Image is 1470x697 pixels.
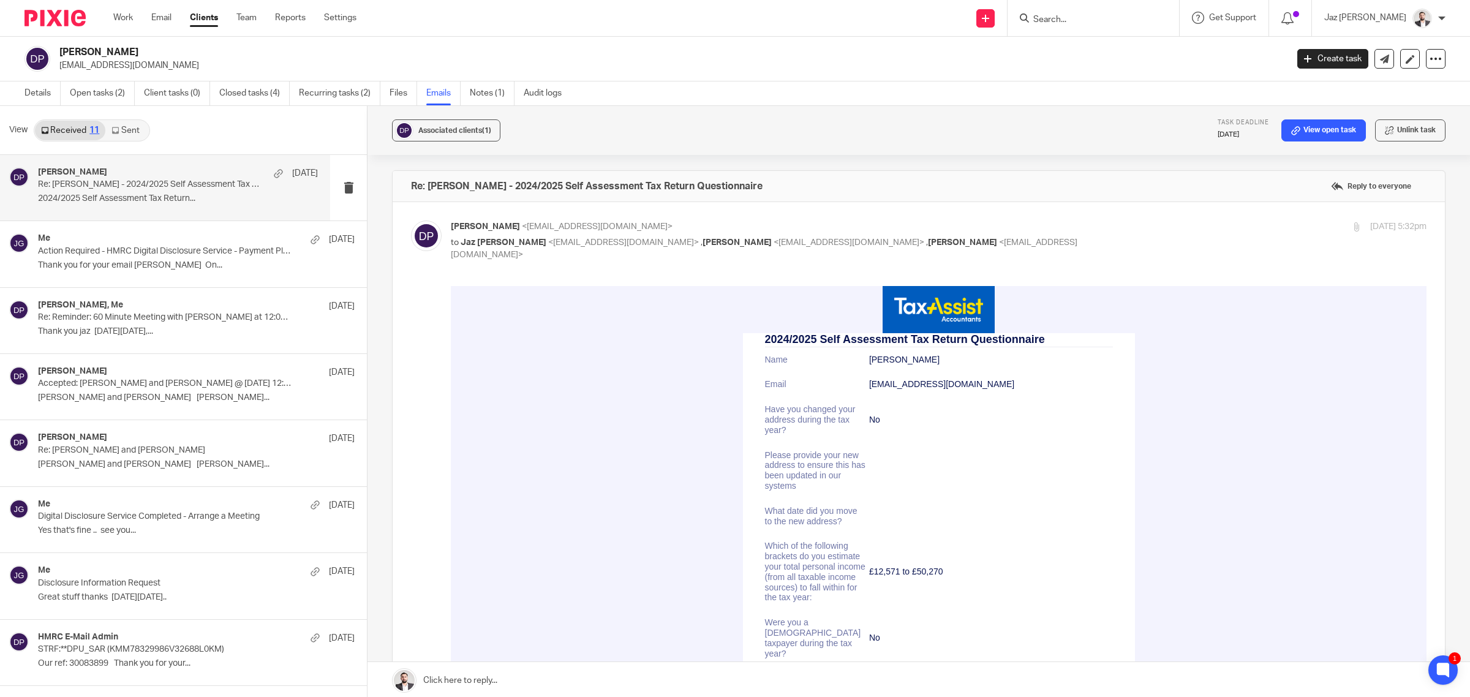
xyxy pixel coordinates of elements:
[219,81,290,105] a: Closed tasks (4)
[314,247,418,324] td: Which of the following brackets do you estimate your total personal income (from all taxable inco...
[1218,119,1269,126] span: Task deadline
[1328,177,1414,195] label: Reply to everyone
[38,379,292,389] p: Accepted: [PERSON_NAME] and [PERSON_NAME] @ [DATE] 12:00 - 13:00 (BST) (Jaz [PERSON_NAME])
[1281,119,1366,141] a: View open task
[105,121,148,140] a: Sent
[299,81,380,105] a: Recurring tasks (2)
[190,12,218,24] a: Clients
[418,247,662,324] td: £12,571 to £50,270
[38,326,355,337] p: Thank you jaz [DATE][DATE],...
[329,233,355,246] p: [DATE]
[38,233,50,244] h4: Me
[24,81,61,105] a: Details
[329,632,355,644] p: [DATE]
[395,121,413,140] img: svg%3E
[59,46,1035,59] h2: [PERSON_NAME]
[411,220,442,251] img: svg%3E
[1412,9,1432,28] img: 48292-0008-compressed%20square.jpg
[70,81,135,105] a: Open tasks (2)
[9,124,28,137] span: View
[418,86,662,111] td: [EMAIL_ADDRESS][DOMAIN_NAME]
[418,61,662,86] td: [PERSON_NAME]
[392,119,500,141] button: Associated clients(1)
[314,436,418,492] td: Please let us know the dates you arrived / left the [GEOGRAPHIC_DATA] during the tax year
[38,499,50,510] h4: Me
[9,300,29,320] img: svg%3E
[9,432,29,452] img: svg%3E
[9,233,29,253] img: svg%3E
[1449,652,1461,665] div: 1
[411,180,763,192] h4: Re: [PERSON_NAME] - 2024/2025 Self Assessment Tax Return Questionnaire
[38,167,107,178] h4: [PERSON_NAME]
[38,658,355,669] p: Our ref: 30083899 Thank you for your...
[418,127,491,134] span: Associated clients
[38,459,355,470] p: [PERSON_NAME] and [PERSON_NAME] [PERSON_NAME]...
[314,213,418,248] td: What date did you move to the new address?
[329,565,355,578] p: [DATE]
[38,632,118,642] h4: HMRC E-Mail Admin
[1324,12,1406,24] p: Jaz [PERSON_NAME]
[38,260,355,271] p: Thank you for your email [PERSON_NAME] On...
[418,111,662,156] td: No
[292,167,318,179] p: [DATE]
[236,12,257,24] a: Team
[38,432,107,443] h4: [PERSON_NAME]
[151,12,171,24] a: Email
[59,59,1279,72] p: [EMAIL_ADDRESS][DOMAIN_NAME]
[38,393,355,403] p: [PERSON_NAME] and [PERSON_NAME] [PERSON_NAME]...
[461,238,546,247] span: Jaz [PERSON_NAME]
[329,366,355,379] p: [DATE]
[418,644,662,680] td: 0
[329,499,355,511] p: [DATE]
[38,179,262,190] p: Re: [PERSON_NAME] - 2024/2025 Self Assessment Tax Return Questionnaire
[38,526,355,536] p: Yes that's fine .. see you...
[24,10,86,26] img: Pixie
[38,565,50,576] h4: Me
[926,238,928,247] span: ,
[928,238,997,247] span: [PERSON_NAME]
[9,499,29,519] img: svg%3E
[418,548,662,644] td: No
[1375,119,1445,141] button: Unlink task
[548,238,699,247] span: <[EMAIL_ADDRESS][DOMAIN_NAME]>
[418,380,662,435] td: Yes - I have been living in the [GEOGRAPHIC_DATA] for the entire tax year
[113,12,133,24] a: Work
[9,366,29,386] img: svg%3E
[38,246,292,257] p: Action Required - HMRC Digital Disclosure Service - Payment Plan
[275,12,306,24] a: Reports
[144,81,210,105] a: Client tasks (0)
[329,300,355,312] p: [DATE]
[314,324,418,380] td: Were you a [DEMOGRAPHIC_DATA] taxpayer during the tax year?
[482,127,491,134] span: (1)
[426,81,461,105] a: Emails
[329,432,355,445] p: [DATE]
[38,312,292,323] p: Re: Reminder: 60 Minute Meeting with [PERSON_NAME] at 12:00pm ([GEOGRAPHIC_DATA], [GEOGRAPHIC_DAT...
[314,380,418,435] td: Were you a [DEMOGRAPHIC_DATA] tax resident in the tax year?
[1218,130,1269,140] p: [DATE]
[524,81,571,105] a: Audit logs
[1370,220,1427,233] p: [DATE] 5:32pm
[38,366,107,377] h4: [PERSON_NAME]
[38,194,318,204] p: 2024/2025 Self Assessment Tax Return...
[418,492,662,548] td: Yes
[38,300,123,311] h4: [PERSON_NAME], Me
[774,238,924,247] span: <[EMAIL_ADDRESS][DOMAIN_NAME]>
[38,644,292,655] p: STRF:**DPU_SAR (KMM78329986V32688L0KM)
[451,222,520,231] span: [PERSON_NAME]
[314,86,418,111] td: Email
[9,167,29,187] img: svg%3E
[522,222,673,231] span: <[EMAIL_ADDRESS][DOMAIN_NAME]>
[89,126,99,135] div: 11
[24,46,50,72] img: svg%3E
[324,12,356,24] a: Settings
[451,238,459,247] span: to
[1297,49,1368,69] a: Create task
[314,548,418,644] td: Is your employment income solely related to your own company? i.e we would already have all of th...
[418,324,662,380] td: No
[314,492,418,548] td: Did you receive income from employment (Payroll - PAYE) during the tax year?
[703,238,772,247] span: [PERSON_NAME]
[9,565,29,585] img: svg%3E
[314,644,418,680] td: How many employers did you have in the tax year?
[1032,15,1142,26] input: Search
[314,61,418,86] td: Name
